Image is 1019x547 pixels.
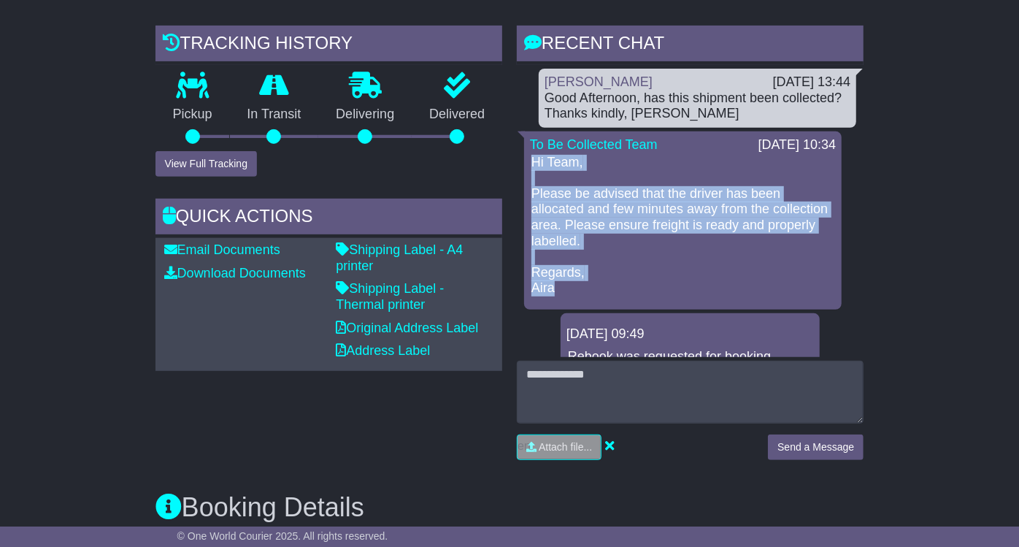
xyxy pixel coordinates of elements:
[155,107,230,123] p: Pickup
[336,343,430,358] a: Address Label
[155,493,864,522] h3: Booking Details
[545,74,653,89] a: [PERSON_NAME]
[517,26,864,65] div: RECENT CHAT
[773,74,851,91] div: [DATE] 13:44
[155,151,257,177] button: View Full Tracking
[545,91,850,122] div: Good Afternoon, has this shipment been collected? Thanks kindly, [PERSON_NAME]
[336,321,478,335] a: Original Address Label
[412,107,502,123] p: Delivered
[155,199,502,238] div: Quick Actions
[177,530,388,542] span: © One World Courier 2025. All rights reserved.
[530,137,658,152] a: To Be Collected Team
[768,435,864,460] button: Send a Message
[336,242,463,273] a: Shipping Label - A4 printer
[155,26,502,65] div: Tracking history
[531,155,834,297] p: Hi Team, Please be advised that the driver has been allocated and few minutes away from the colle...
[164,266,306,280] a: Download Documents
[568,349,812,380] p: Rebook was requested for booking OWCAU639934AU .
[230,107,319,123] p: In Transit
[336,281,444,312] a: Shipping Label - Thermal printer
[164,242,280,257] a: Email Documents
[566,326,814,343] div: [DATE] 09:49
[758,137,837,153] div: [DATE] 10:34
[318,107,412,123] p: Delivering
